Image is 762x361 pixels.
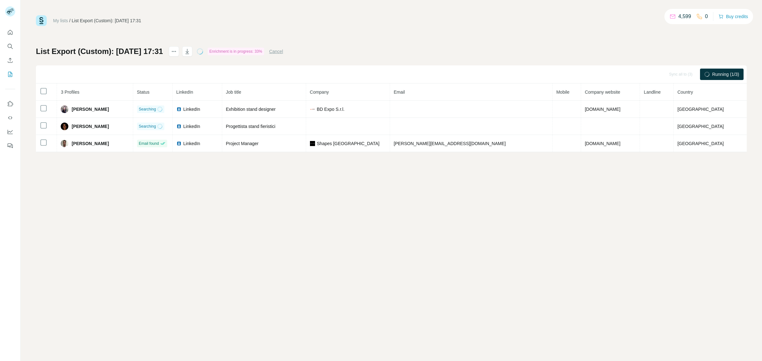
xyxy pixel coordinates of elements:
span: Company website [585,90,620,95]
span: Company [310,90,329,95]
h1: List Export (Custom): [DATE] 17:31 [36,46,163,57]
span: Running (1/3) [712,71,739,77]
span: Searching [139,124,156,129]
span: LinkedIn [183,106,200,112]
span: Progettista stand fieristici [226,124,276,129]
span: Email [394,90,405,95]
span: [GEOGRAPHIC_DATA] [677,107,724,112]
button: Enrich CSV [5,55,15,66]
img: Avatar [61,140,68,147]
span: 3 Profiles [61,90,79,95]
span: Landline [644,90,661,95]
span: Status [137,90,150,95]
span: Mobile [556,90,569,95]
img: Avatar [61,105,68,113]
span: [PERSON_NAME] [72,123,109,130]
img: company-logo [310,141,315,146]
button: Buy credits [718,12,748,21]
span: [GEOGRAPHIC_DATA] [677,124,724,129]
p: 0 [705,13,708,20]
div: Enrichment is in progress: 33% [208,48,264,55]
span: LinkedIn [183,140,200,147]
img: Avatar [61,123,68,130]
button: actions [169,46,179,57]
span: Project Manager [226,141,259,146]
button: Dashboard [5,126,15,137]
img: Surfe Logo [36,15,47,26]
button: Feedback [5,140,15,151]
span: [PERSON_NAME][EMAIL_ADDRESS][DOMAIN_NAME] [394,141,506,146]
img: LinkedIn logo [176,124,182,129]
span: Searching [139,106,156,112]
img: company-logo [310,107,315,112]
p: 4,599 [678,13,691,20]
span: Email found [139,141,159,146]
button: Use Surfe on LinkedIn [5,98,15,110]
div: List Export (Custom): [DATE] 17:31 [72,17,141,24]
span: LinkedIn [183,123,200,130]
img: LinkedIn logo [176,141,182,146]
li: / [69,17,71,24]
a: My lists [53,18,68,23]
button: Use Surfe API [5,112,15,124]
button: Search [5,41,15,52]
span: [GEOGRAPHIC_DATA] [677,141,724,146]
span: Exhibition stand designer [226,107,276,112]
span: [PERSON_NAME] [72,106,109,112]
button: My lists [5,69,15,80]
span: BD Expo S.r.l. [317,106,345,112]
span: [DOMAIN_NAME] [585,141,621,146]
span: LinkedIn [176,90,193,95]
span: [DOMAIN_NAME] [585,107,621,112]
button: Quick start [5,27,15,38]
span: Country [677,90,693,95]
span: Shapes [GEOGRAPHIC_DATA] [317,140,380,147]
span: [PERSON_NAME] [72,140,109,147]
img: LinkedIn logo [176,107,182,112]
span: Job title [226,90,241,95]
button: Cancel [269,48,283,55]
